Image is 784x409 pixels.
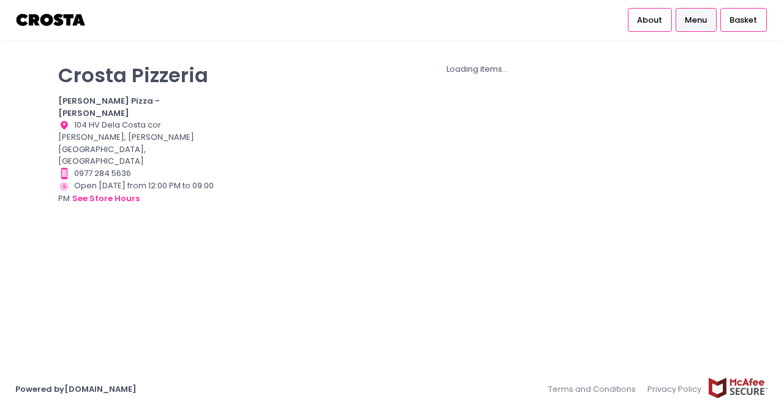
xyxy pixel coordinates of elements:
[685,14,707,26] span: Menu
[229,63,726,75] div: Loading items...
[15,383,137,395] a: Powered by[DOMAIN_NAME]
[58,167,214,180] div: 0977 284 5636
[707,377,769,399] img: mcafee-secure
[628,8,672,31] a: About
[642,377,708,401] a: Privacy Policy
[729,14,757,26] span: Basket
[637,14,662,26] span: About
[15,9,87,31] img: logo
[58,119,214,167] div: 104 HV Dela Costa cor [PERSON_NAME], [PERSON_NAME][GEOGRAPHIC_DATA], [GEOGRAPHIC_DATA]
[676,8,717,31] a: Menu
[72,192,140,205] button: see store hours
[58,180,214,205] div: Open [DATE] from 12:00 PM to 09:00 PM
[58,95,160,119] b: [PERSON_NAME] Pizza - [PERSON_NAME]
[548,377,642,401] a: Terms and Conditions
[58,63,214,87] p: Crosta Pizzeria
